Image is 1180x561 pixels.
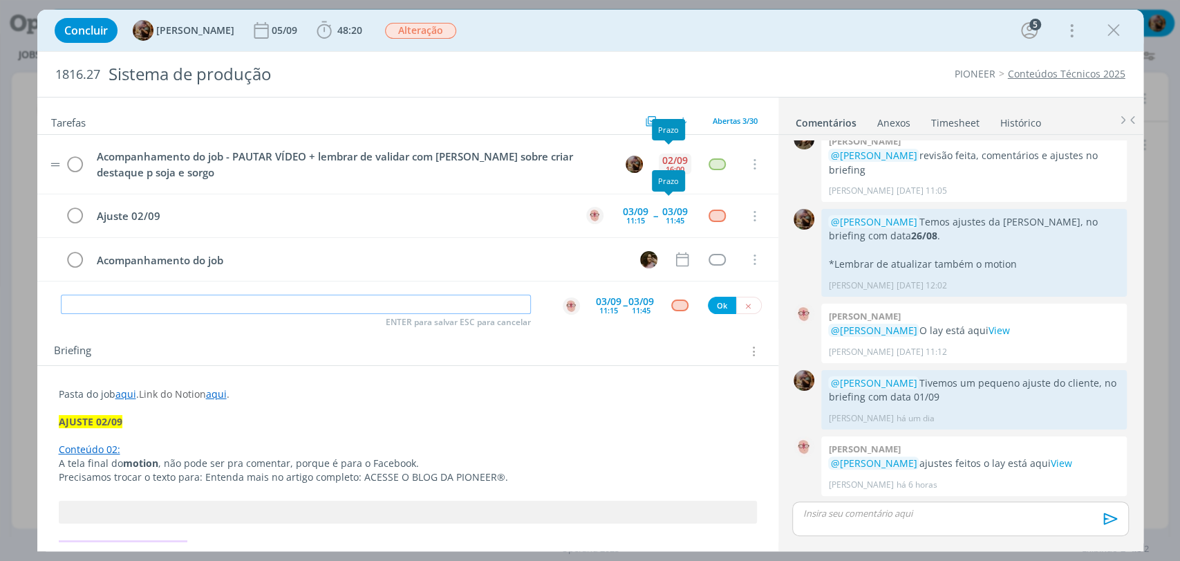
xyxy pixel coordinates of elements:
div: 05/09 [272,26,300,35]
a: Histórico [1000,110,1042,130]
div: 03/09 [628,297,654,306]
span: @[PERSON_NAME] [830,215,917,228]
strong: 26/08 [910,229,937,242]
img: A [794,304,814,324]
p: Pasta do job . [59,387,757,401]
img: A [626,156,643,173]
span: Alteração [385,23,456,39]
span: -- [623,298,627,311]
span: Briefing [54,342,91,360]
strong: AJUSTES DO CLIENTE 01/09 [59,540,187,553]
div: 02/09 [662,156,688,165]
span: A tela final do [59,457,123,470]
span: @[PERSON_NAME] [830,457,917,470]
span: @[PERSON_NAME] [830,149,917,162]
span: @[PERSON_NAME] [830,324,917,337]
img: arrow-down.svg [679,117,687,125]
button: A [585,205,606,226]
a: View [1050,457,1071,470]
div: 03/09 [596,297,621,306]
p: [PERSON_NAME] [828,412,893,425]
img: N [640,251,657,268]
span: há 6 horas [896,479,937,491]
button: Alteração [384,22,457,39]
button: A [624,154,645,174]
div: dialog [37,10,1143,551]
span: , não pode ser pra comentar, porque é para o Facebook. [158,457,419,470]
span: 48:20 [337,24,362,37]
span: @[PERSON_NAME] [830,376,917,389]
img: A [794,370,814,391]
a: PIONEER [955,67,995,80]
a: View [988,324,1009,337]
span: [DATE] 11:12 [896,346,946,358]
div: Prazo [652,170,685,192]
strong: motion [123,457,158,470]
button: 48:20 [313,19,366,42]
div: Prazo [652,119,685,140]
p: ajustes feitos o lay está aqui [828,457,1120,470]
span: [PERSON_NAME] [156,26,234,35]
div: 5 [1029,19,1041,30]
span: Link do Notion [139,387,206,401]
img: A [133,20,153,41]
a: aqui [206,387,227,401]
b: [PERSON_NAME] [828,310,900,322]
div: Anexos [877,116,910,130]
b: [PERSON_NAME] [828,135,900,147]
span: Abertas 3/30 [713,116,758,126]
span: Precisamos trocar o texto para: Entenda mais no artigo completo: ACESSE O BLOG DA PIONEER®. [59,470,508,484]
p: [PERSON_NAME] [828,346,893,358]
b: [PERSON_NAME] [828,443,900,455]
p: [PERSON_NAME] [828,279,893,292]
a: Conteúdo 02: [59,443,120,456]
img: A [563,297,580,315]
div: 03/09 [662,207,688,217]
a: Conteúdos Técnicos 2025 [1008,67,1125,80]
div: Acompanhamento do job - PAUTAR VÍDEO + lembrar de validar com [PERSON_NAME] sobre criar destaque ... [91,148,613,181]
div: Acompanhamento do job [91,252,628,269]
span: 1816.27 [55,67,100,82]
p: [PERSON_NAME] [828,479,893,491]
span: há um dia [896,412,934,425]
button: N [639,249,659,270]
div: Sistema de produção [103,57,674,91]
p: *Lembrar de atualizar também o motion [828,257,1120,271]
button: A[PERSON_NAME] [133,20,234,41]
a: Comentários [795,110,857,130]
button: Concluir [55,18,118,43]
img: A [794,436,814,457]
p: Temos ajustes da [PERSON_NAME], no briefing com data . [828,215,1120,243]
span: [DATE] 11:05 [896,185,946,197]
img: A [586,207,603,224]
button: Ok [708,297,736,314]
a: Timesheet [930,110,980,130]
a: aqui [115,387,136,401]
button: 5 [1018,19,1040,42]
img: A [794,209,814,230]
p: revisão feita, comentários e ajustes no briefing [828,149,1120,177]
img: drag-icon.svg [50,163,60,167]
span: Tarefas [51,113,86,129]
div: 11:45 [632,306,650,314]
span: [DATE] 12:02 [896,279,946,292]
div: 16:00 [666,165,684,173]
span: . [227,387,230,401]
p: O lay está aqui [828,324,1120,338]
span: Concluir [64,25,108,36]
p: Tivemos um pequeno ajuste do cliente, no briefing com data 01/09 [828,376,1120,405]
span: ENTER para salvar ESC para cancelar [386,317,531,328]
p: [PERSON_NAME] [828,185,893,197]
span: -- [653,211,657,221]
div: 11:15 [626,217,645,224]
strong: AJUSTE 02/09 [59,415,122,428]
div: Ajuste 02/09 [91,208,574,225]
button: A [562,297,581,315]
div: 11:15 [599,306,618,314]
div: 11:45 [666,217,684,224]
div: 03/09 [623,207,648,217]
